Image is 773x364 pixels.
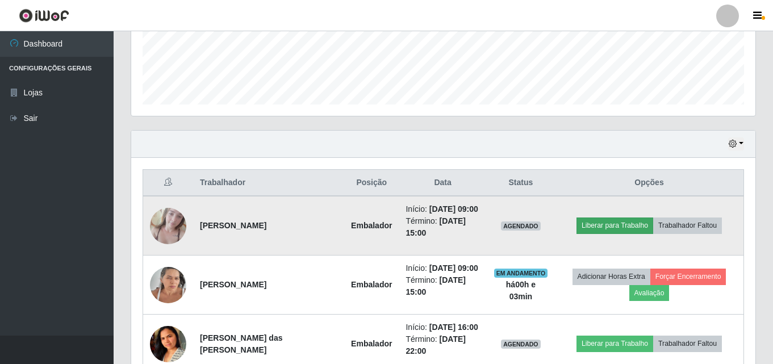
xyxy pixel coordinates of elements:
img: 1737303697462.jpeg [150,202,186,250]
button: Liberar para Trabalho [576,217,653,233]
strong: Embalador [351,221,392,230]
th: Posição [344,170,399,196]
strong: [PERSON_NAME] [200,280,266,289]
img: CoreUI Logo [19,9,69,23]
time: [DATE] 16:00 [429,323,478,332]
th: Opções [555,170,744,196]
button: Avaliação [629,285,670,301]
button: Trabalhador Faltou [653,217,722,233]
li: Início: [406,321,479,333]
strong: [PERSON_NAME] das [PERSON_NAME] [200,333,282,354]
img: 1741963068390.jpeg [150,261,186,309]
li: Término: [406,333,479,357]
li: Início: [406,203,479,215]
button: Forçar Encerramento [650,269,726,284]
span: AGENDADO [501,340,541,349]
li: Início: [406,262,479,274]
button: Trabalhador Faltou [653,336,722,352]
span: EM ANDAMENTO [494,269,548,278]
strong: [PERSON_NAME] [200,221,266,230]
th: Trabalhador [193,170,344,196]
button: Adicionar Horas Extra [573,269,650,284]
th: Data [399,170,486,196]
time: [DATE] 09:00 [429,204,478,214]
time: [DATE] 09:00 [429,263,478,273]
li: Término: [406,274,479,298]
th: Status [487,170,555,196]
span: AGENDADO [501,221,541,231]
strong: Embalador [351,280,392,289]
strong: há 00 h e 03 min [506,280,536,301]
li: Término: [406,215,479,239]
button: Liberar para Trabalho [576,336,653,352]
strong: Embalador [351,339,392,348]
